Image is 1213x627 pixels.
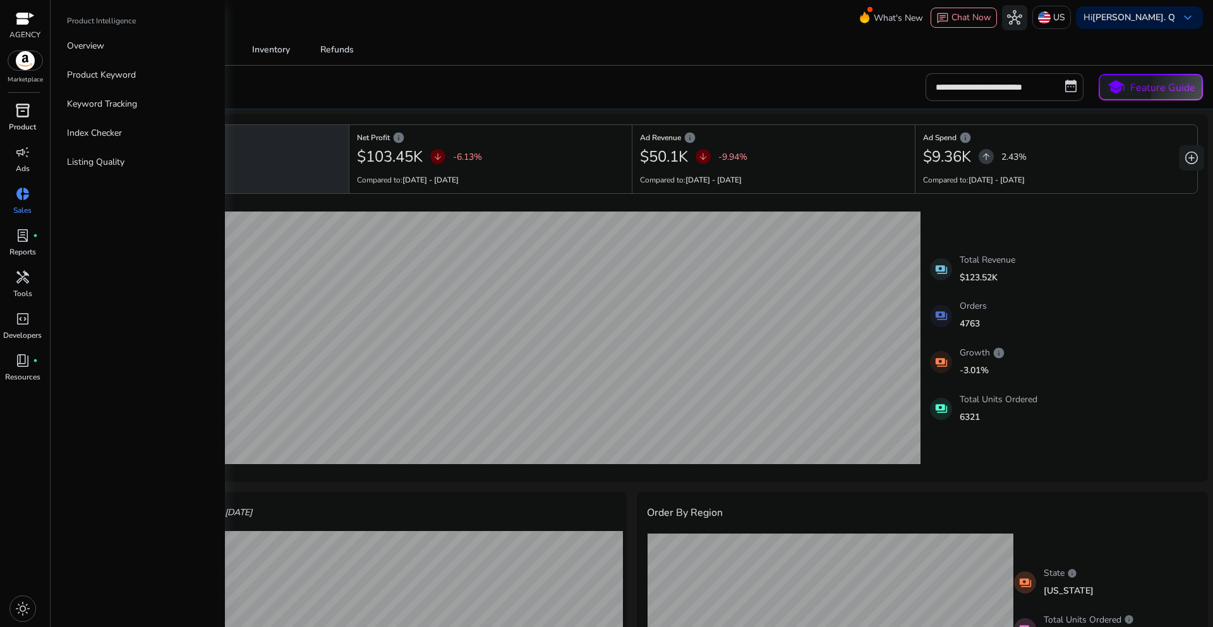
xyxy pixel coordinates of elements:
[960,346,1005,359] p: Growth
[67,155,124,169] p: Listing Quality
[15,228,30,243] span: lab_profile
[9,29,40,40] p: AGENCY
[5,371,40,383] p: Resources
[931,8,997,28] button: chatChat Now
[1067,568,1077,578] span: info
[67,97,137,110] p: Keyword Tracking
[1014,571,1036,594] mat-icon: payments
[930,305,952,327] mat-icon: payments
[33,233,38,238] span: fiber_manual_record
[15,270,30,285] span: handyman
[960,393,1037,406] p: Total Units Ordered
[640,174,742,186] p: Compared to:
[8,75,43,85] p: Marketplace
[13,288,32,299] p: Tools
[1099,74,1203,100] button: schoolFeature Guide
[930,398,952,420] mat-icon: payments
[3,330,42,341] p: Developers
[923,136,1190,139] h6: Ad Spend
[357,148,423,166] h2: $103.45K
[67,15,136,27] p: Product Intelligence
[930,351,952,373] mat-icon: payments
[13,205,32,216] p: Sales
[67,68,136,81] p: Product Keyword
[930,258,952,280] mat-icon: payments
[1092,11,1175,23] b: [PERSON_NAME]. Q
[684,131,696,144] span: info
[960,364,1005,377] p: -3.01%
[960,271,1015,284] p: $123.52K
[453,150,482,164] p: -6.13%
[15,311,30,326] span: code_blocks
[923,148,971,166] h2: $9.36K
[1001,150,1027,164] p: 2.43%
[959,131,972,144] span: info
[9,121,36,133] p: Product
[8,51,42,70] img: amazon.svg
[960,253,1015,266] p: Total Revenue
[698,152,708,162] span: arrow_downward
[960,299,987,313] p: Orders
[357,174,459,186] p: Compared to:
[392,131,405,144] span: info
[433,152,443,162] span: arrow_downward
[960,317,987,330] p: 4763
[1002,5,1027,30] button: hub
[15,601,30,616] span: light_mode
[15,145,30,160] span: campaign
[15,103,30,118] span: inventory_2
[923,174,1025,186] p: Compared to:
[640,136,907,139] h6: Ad Revenue
[9,246,36,258] p: Reports
[1083,13,1175,22] p: Hi
[1007,10,1022,25] span: hub
[1107,78,1125,97] span: school
[1044,584,1094,597] p: [US_STATE]
[647,507,723,519] h4: Order By Region
[16,163,30,174] p: Ads
[1044,613,1134,626] p: Total Units Ordered
[1053,6,1065,28] p: US
[67,39,104,52] p: Overview
[936,12,949,25] span: chat
[640,148,688,166] h2: $50.1K
[15,353,30,368] span: book_4
[874,7,923,29] span: What's New
[685,175,742,185] b: [DATE] - [DATE]
[67,126,122,140] p: Index Checker
[981,152,991,162] span: arrow_upward
[1180,10,1195,25] span: keyboard_arrow_down
[993,347,1005,359] span: info
[1124,614,1134,624] span: info
[33,358,38,363] span: fiber_manual_record
[357,136,624,139] h6: Net Profit
[969,175,1025,185] b: [DATE] - [DATE]
[718,150,747,164] p: -9.94%
[1184,150,1199,165] span: add_circle
[1038,11,1051,24] img: us.svg
[1130,80,1195,95] p: Feature Guide
[960,410,1037,424] p: 6321
[15,186,30,201] span: donut_small
[252,45,290,54] div: Inventory
[1179,145,1204,170] button: add_circle
[1044,566,1094,580] p: State
[402,175,459,185] b: [DATE] - [DATE]
[320,45,354,54] div: Refunds
[951,11,991,23] span: Chat Now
